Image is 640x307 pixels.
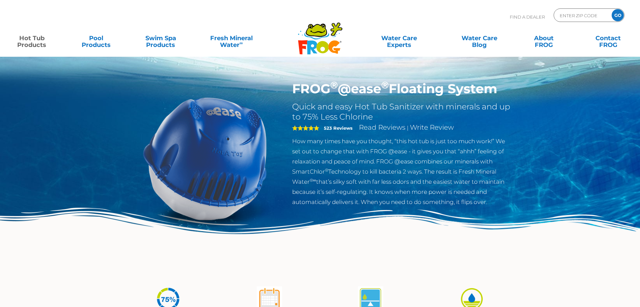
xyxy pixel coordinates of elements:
[200,31,263,45] a: Fresh MineralWater∞
[324,125,353,131] strong: 523 Reviews
[240,40,243,46] sup: ∞
[519,31,569,45] a: AboutFROG
[136,31,186,45] a: Swim SpaProducts
[583,31,633,45] a: ContactFROG
[359,31,440,45] a: Water CareExperts
[71,31,121,45] a: PoolProducts
[128,81,282,236] img: hot-tub-product-atease-system.png
[510,8,545,25] p: Find A Dealer
[612,9,624,21] input: GO
[294,14,346,55] img: Frog Products Logo
[359,123,406,131] a: Read Reviews
[292,102,512,122] h2: Quick and easy Hot Tub Sanitizer with minerals and up to 75% Less Chlorine
[407,125,409,131] span: |
[410,123,454,131] a: Write Review
[292,81,512,97] h1: FROG @ease Floating System
[292,136,512,207] p: How many times have you thought, “this hot tub is just too much work!” We set out to change that ...
[292,125,319,131] span: 5
[7,31,57,45] a: Hot TubProducts
[310,178,316,183] sup: ®∞
[454,31,504,45] a: Water CareBlog
[325,168,328,173] sup: ®
[330,79,338,91] sup: ®
[381,79,389,91] sup: ®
